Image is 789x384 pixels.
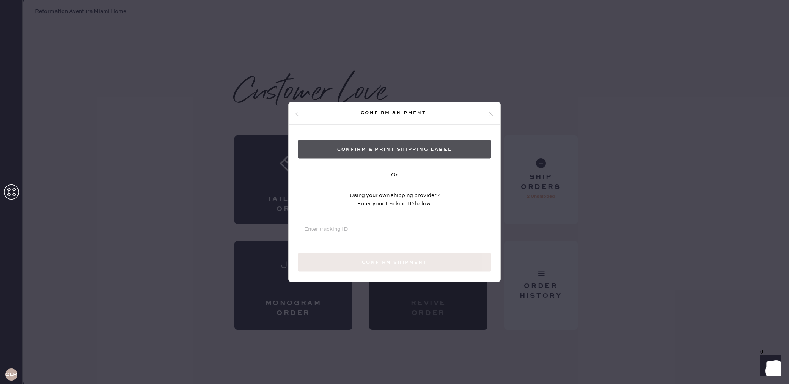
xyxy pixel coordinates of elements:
iframe: Front Chat [753,350,786,382]
div: Using your own shipping provider? Enter your tracking ID below. [350,191,440,208]
h3: CLR [5,372,17,377]
div: Confirm shipment [299,108,487,117]
button: Confirm & Print shipping label [298,140,491,159]
div: Or [391,171,398,179]
button: Confirm shipment [298,253,491,272]
input: Enter tracking ID [298,220,491,238]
